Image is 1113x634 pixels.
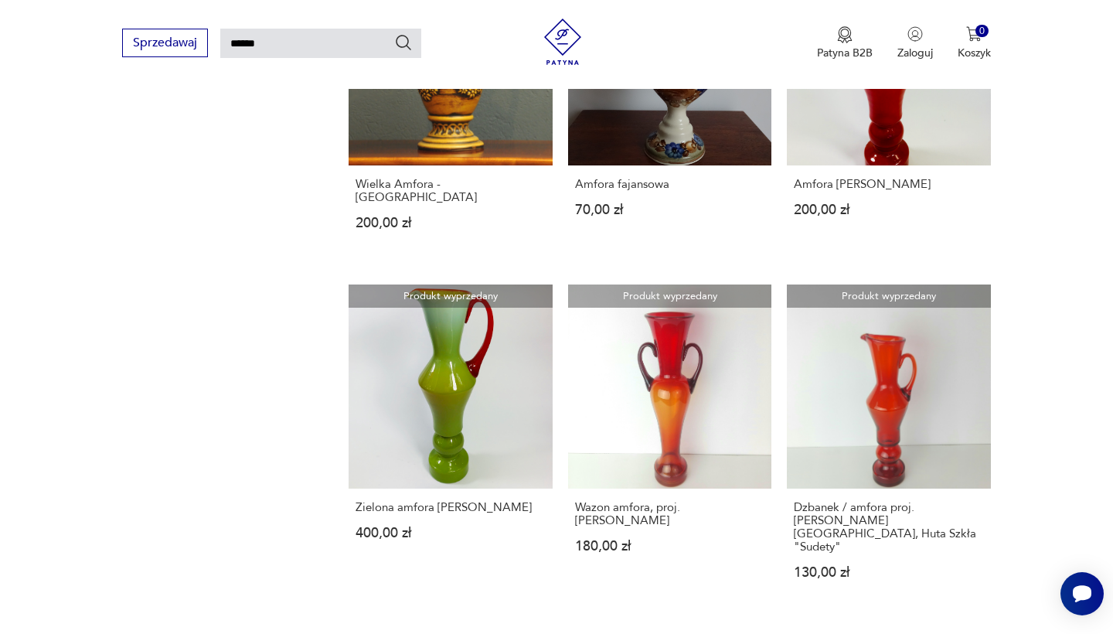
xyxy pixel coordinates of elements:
p: 200,00 zł [356,216,545,230]
h3: Zielona amfora [PERSON_NAME] [356,501,545,514]
a: Ikona medaluPatyna B2B [817,26,873,60]
p: 400,00 zł [356,527,545,540]
a: Produkt wyprzedanyZielona amfora Zbigniew HorbowyZielona amfora [PERSON_NAME]400,00 zł [349,285,552,608]
button: Szukaj [394,33,413,52]
h3: Amfora fajansowa [575,178,764,191]
p: Koszyk [958,46,991,60]
h3: Wazon amfora, proj. [PERSON_NAME] [575,501,764,527]
p: 70,00 zł [575,203,764,216]
img: Patyna - sklep z meblami i dekoracjami vintage [539,19,586,65]
a: Produkt wyprzedanyDzbanek / amfora proj. Z. Horbowy, Huta Szkła "Sudety"Dzbanek / amfora proj. [P... [787,285,990,608]
button: Sprzedawaj [122,29,208,57]
h3: Wielka Amfora - [GEOGRAPHIC_DATA] [356,178,545,204]
p: 130,00 zł [794,566,983,579]
button: Zaloguj [897,26,933,60]
div: 0 [975,25,989,38]
img: Ikonka użytkownika [907,26,923,42]
button: Patyna B2B [817,26,873,60]
iframe: Smartsupp widget button [1060,572,1104,615]
a: Produkt wyprzedanyWazon amfora, proj. Zbigniew HorbowyWazon amfora, proj. [PERSON_NAME]180,00 zł [568,285,771,608]
p: 180,00 zł [575,540,764,553]
img: Ikona koszyka [966,26,982,42]
a: Sprzedawaj [122,39,208,49]
h3: Amfora [PERSON_NAME] [794,178,983,191]
p: Patyna B2B [817,46,873,60]
button: 0Koszyk [958,26,991,60]
img: Ikona medalu [837,26,853,43]
h3: Dzbanek / amfora proj. [PERSON_NAME][GEOGRAPHIC_DATA], Huta Szkła "Sudety" [794,501,983,554]
p: 200,00 zł [794,203,983,216]
p: Zaloguj [897,46,933,60]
